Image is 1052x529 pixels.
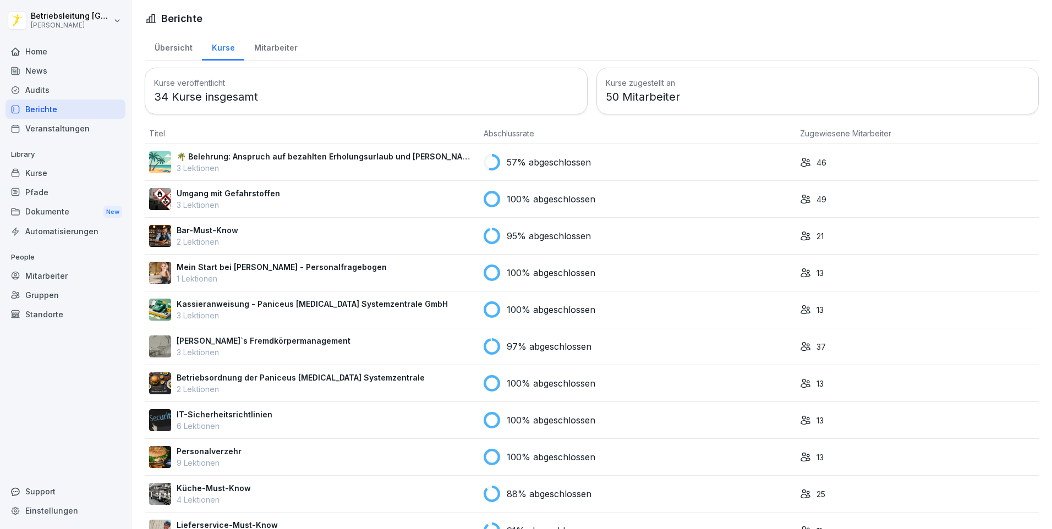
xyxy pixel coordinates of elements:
p: 25 [817,488,825,500]
p: 3 Lektionen [177,346,350,358]
p: Betriebsordnung der Paniceus [MEDICAL_DATA] Systemzentrale [177,372,425,383]
p: Mein Start bei [PERSON_NAME] - Personalfragebogen [177,261,387,273]
p: 6 Lektionen [177,420,272,432]
p: Personalverzehr [177,445,242,457]
img: ltafy9a5l7o16y10mkzj65ij.png [149,335,171,357]
a: Home [6,42,125,61]
p: 9 Lektionen [177,457,242,469]
p: 3 Lektionen [177,310,448,321]
div: Support [6,482,125,501]
p: Library [6,146,125,163]
h1: Berichte [161,11,202,26]
p: 37 [817,341,826,352]
img: gxc2tnhhndim38heekucasph.png [149,483,171,505]
a: Kurse [6,163,125,183]
p: 3 Lektionen [177,162,475,174]
p: 46 [817,157,826,168]
a: Standorte [6,305,125,324]
h3: Kurse zugestellt an [606,77,1030,89]
a: Einstellungen [6,501,125,520]
p: 100% abgeschlossen [507,377,595,390]
a: Kurse [202,32,244,60]
p: 13 [817,378,824,389]
th: Abschlussrate [479,123,796,144]
img: s9mc00x6ussfrb3lxoajtb4r.png [149,151,171,173]
a: Übersicht [145,32,202,60]
img: ro33qf0i8ndaw7nkfv0stvse.png [149,188,171,210]
a: Audits [6,80,125,100]
p: 21 [817,230,824,242]
a: DokumenteNew [6,202,125,222]
p: Betriebsleitung [GEOGRAPHIC_DATA] [31,12,111,21]
p: 🌴 Belehrung: Anspruch auf bezahlten Erholungsurlaub und [PERSON_NAME] [177,151,475,162]
a: Mitarbeiter [6,266,125,285]
a: Automatisierungen [6,222,125,241]
span: Zugewiesene Mitarbeiter [800,129,891,138]
p: People [6,249,125,266]
p: Bar-Must-Know [177,224,238,236]
p: 4 Lektionen [177,494,251,505]
p: 49 [817,194,826,205]
a: Veranstaltungen [6,119,125,138]
a: Berichte [6,100,125,119]
p: 34 Kurse insgesamt [154,89,578,105]
p: [PERSON_NAME] [31,21,111,29]
p: IT-Sicherheitsrichtlinien [177,409,272,420]
a: Gruppen [6,285,125,305]
p: 2 Lektionen [177,383,425,395]
p: 100% abgeschlossen [507,192,595,206]
img: fvkk888r47r6bwfldzgy1v13.png [149,299,171,321]
p: 13 [817,304,824,316]
p: 1 Lektionen [177,273,387,284]
div: New [103,206,122,218]
p: 13 [817,415,824,426]
a: Pfade [6,183,125,202]
p: [PERSON_NAME]`s Fremdkörpermanagement [177,335,350,346]
p: 97% abgeschlossen [507,340,591,353]
p: 2 Lektionen [177,236,238,247]
p: Kassieranweisung - Paniceus [MEDICAL_DATA] Systemzentrale GmbH [177,298,448,310]
img: avw4yih0pjczq94wjribdn74.png [149,225,171,247]
p: 100% abgeschlossen [507,450,595,464]
img: msj3dytn6rmugecro9tfk5p0.png [149,409,171,431]
p: 3 Lektionen [177,199,280,211]
p: Umgang mit Gefahrstoffen [177,188,280,199]
p: 100% abgeschlossen [507,414,595,427]
p: 100% abgeschlossen [507,266,595,279]
p: 57% abgeschlossen [507,156,591,169]
img: zd24spwykzjjw3u1wcd2ptki.png [149,446,171,468]
p: 95% abgeschlossen [507,229,591,243]
p: Küche-Must-Know [177,482,251,494]
img: aaay8cu0h1hwaqqp9269xjan.png [149,262,171,284]
p: 88% abgeschlossen [507,487,591,500]
span: Titel [149,129,165,138]
p: 13 [817,267,824,279]
h3: Kurse veröffentlicht [154,77,578,89]
p: 13 [817,451,824,463]
a: Mitarbeiter [244,32,307,60]
p: 50 Mitarbeiter [606,89,1030,105]
img: erelp9ks1mghlbfzfpgfvnw0.png [149,372,171,394]
p: 100% abgeschlossen [507,303,595,316]
div: Dokumente [6,202,125,222]
a: News [6,61,125,80]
